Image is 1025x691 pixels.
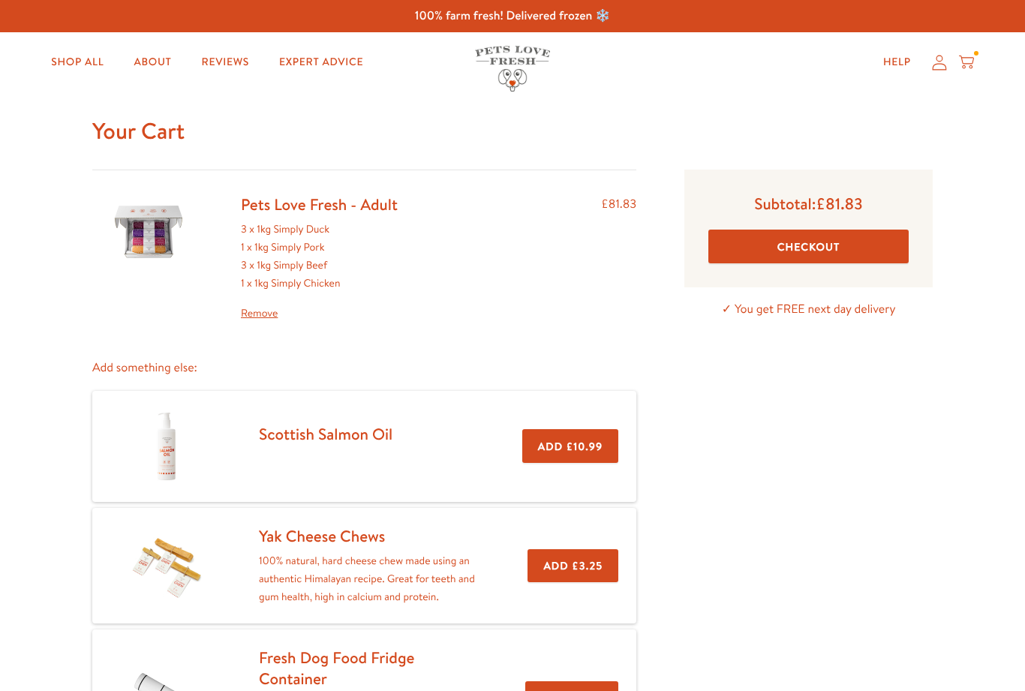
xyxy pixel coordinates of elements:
[129,528,204,603] img: Yak Cheese Chews
[241,305,398,323] a: Remove
[92,116,933,146] h1: Your Cart
[708,230,909,263] button: Checkout
[259,552,479,605] p: 100% natural, hard cheese chew made using an authentic Himalayan recipe. Great for teeth and gum ...
[259,647,414,689] a: Fresh Dog Food Fridge Container
[259,525,385,547] a: Yak Cheese Chews
[475,46,550,92] img: Pets Love Fresh
[522,429,618,463] button: Add £10.99
[601,194,636,322] div: £81.83
[684,299,933,320] p: ✓ You get FREE next day delivery
[122,47,183,77] a: About
[708,194,909,214] p: Subtotal:
[190,47,261,77] a: Reviews
[241,221,398,322] div: 3 x 1kg Simply Duck 1 x 1kg Simply Pork 3 x 1kg Simply Beef 1 x 1kg Simply Chicken
[871,47,923,77] a: Help
[129,409,204,484] img: Scottish Salmon Oil
[528,549,618,583] button: Add £3.25
[267,47,375,77] a: Expert Advice
[39,47,116,77] a: Shop All
[92,358,636,378] p: Add something else:
[816,193,862,215] span: £81.83
[241,194,398,215] a: Pets Love Fresh - Adult
[259,423,392,445] a: Scottish Salmon Oil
